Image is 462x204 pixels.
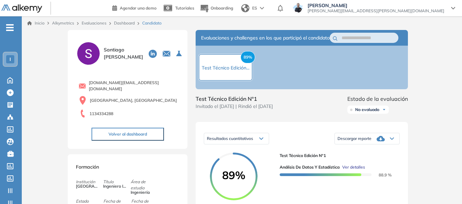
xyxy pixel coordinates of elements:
[201,34,330,42] span: Evaluaciones y challenges en los que participó el candidato
[428,171,462,204] iframe: Chat Widget
[1,4,42,13] img: Logo
[89,80,179,92] span: [DOMAIN_NAME][EMAIL_ADDRESS][DOMAIN_NAME]
[120,5,156,11] span: Agendar una demo
[200,1,233,16] button: Onboarding
[76,164,99,170] span: Formación
[342,164,365,170] span: Ver detalles
[252,5,257,11] span: ES
[202,65,249,71] span: Test Técnico Edición...
[175,5,194,11] span: Tutoriales
[90,97,177,104] span: [GEOGRAPHIC_DATA], [GEOGRAPHIC_DATA]
[211,5,233,11] span: Onboarding
[337,136,372,141] span: Descargar reporte
[104,46,143,61] span: Santiago [PERSON_NAME]
[207,136,253,141] span: Resultados cuantitativos
[355,107,379,112] span: No evaluado
[76,183,99,189] span: [GEOGRAPHIC_DATA]
[114,20,135,26] a: Dashboard
[241,51,255,63] span: 89%
[260,7,264,10] img: arrow
[340,164,365,170] button: Ver detalles
[428,171,462,204] div: Widget de chat
[131,189,154,195] span: Ingeniería
[89,111,113,117] span: 1134334288
[280,164,340,170] span: Análisis de Datos y Estadística
[280,153,394,159] span: Test Técnico Edición N°1
[112,3,156,12] a: Agendar una demo
[142,20,162,26] span: Candidato
[196,95,273,103] span: Test Técnico Edición N°1
[103,183,126,189] span: Ingeniero Industrial
[382,108,386,112] img: Ícono de flecha
[370,172,392,177] span: 88.9 %
[241,4,249,12] img: world
[10,57,11,62] span: I
[210,170,258,181] span: 89%
[103,179,130,185] span: Título
[76,41,101,66] img: PROFILE_MENU_LOGO_USER
[131,179,158,191] span: Área de estudio
[347,95,408,103] span: Estado de la evaluación
[76,179,103,185] span: Institución
[82,20,106,26] a: Evaluaciones
[6,27,14,28] i: -
[52,20,74,26] span: Alkymetrics
[27,20,45,26] a: Inicio
[308,3,444,8] span: [PERSON_NAME]
[308,8,444,14] span: [PERSON_NAME][EMAIL_ADDRESS][PERSON_NAME][DOMAIN_NAME]
[92,128,164,141] button: Volver al dashboard
[196,103,273,110] span: Invitado el [DATE] | Rindió el [DATE]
